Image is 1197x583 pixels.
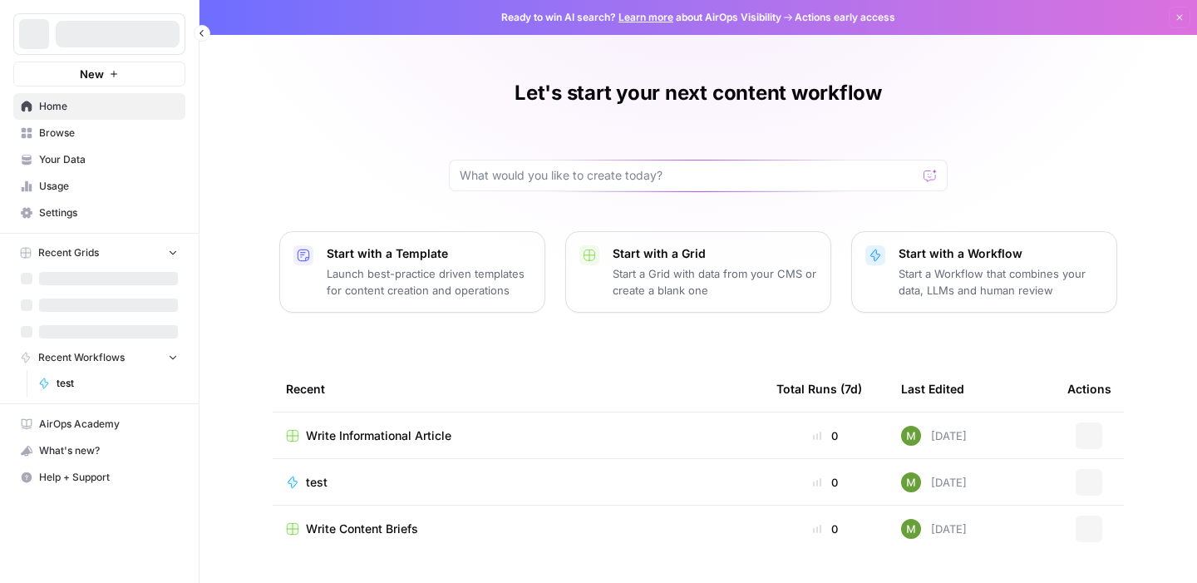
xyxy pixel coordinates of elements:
[327,245,531,262] p: Start with a Template
[286,521,750,537] a: Write Content Briefs
[618,11,673,23] a: Learn more
[327,265,531,299] p: Launch best-practice driven templates for content creation and operations
[901,426,921,446] img: aw4436e01evswxek5rw27mrzmtbw
[13,437,185,464] button: What's new?
[776,427,874,444] div: 0
[13,240,185,265] button: Recent Grids
[1067,366,1111,412] div: Actions
[13,411,185,437] a: AirOps Academy
[286,366,750,412] div: Recent
[901,472,967,492] div: [DATE]
[13,62,185,86] button: New
[613,245,817,262] p: Start with a Grid
[795,10,895,25] span: Actions early access
[39,99,178,114] span: Home
[851,231,1117,313] button: Start with a WorkflowStart a Workflow that combines your data, LLMs and human review
[899,245,1103,262] p: Start with a Workflow
[13,173,185,200] a: Usage
[776,366,862,412] div: Total Runs (7d)
[13,93,185,120] a: Home
[13,345,185,370] button: Recent Workflows
[901,366,964,412] div: Last Edited
[13,200,185,226] a: Settings
[39,470,178,485] span: Help + Support
[13,146,185,173] a: Your Data
[80,66,104,82] span: New
[901,519,921,539] img: aw4436e01evswxek5rw27mrzmtbw
[776,474,874,491] div: 0
[279,231,545,313] button: Start with a TemplateLaunch best-practice driven templates for content creation and operations
[286,427,750,444] a: Write Informational Article
[901,519,967,539] div: [DATE]
[39,205,178,220] span: Settings
[460,167,917,184] input: What would you like to create today?
[776,521,874,537] div: 0
[31,370,185,397] a: test
[501,10,781,25] span: Ready to win AI search? about AirOps Visibility
[39,179,178,194] span: Usage
[306,474,328,491] span: test
[899,265,1103,299] p: Start a Workflow that combines your data, LLMs and human review
[901,426,967,446] div: [DATE]
[38,350,125,365] span: Recent Workflows
[306,427,451,444] span: Write Informational Article
[306,521,418,537] span: Write Content Briefs
[14,438,185,463] div: What's new?
[515,80,882,106] h1: Let's start your next content workflow
[39,152,178,167] span: Your Data
[13,120,185,146] a: Browse
[901,472,921,492] img: aw4436e01evswxek5rw27mrzmtbw
[39,126,178,141] span: Browse
[39,417,178,432] span: AirOps Academy
[38,245,99,260] span: Recent Grids
[57,376,178,391] span: test
[286,474,750,491] a: test
[565,231,831,313] button: Start with a GridStart a Grid with data from your CMS or create a blank one
[13,464,185,491] button: Help + Support
[613,265,817,299] p: Start a Grid with data from your CMS or create a blank one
